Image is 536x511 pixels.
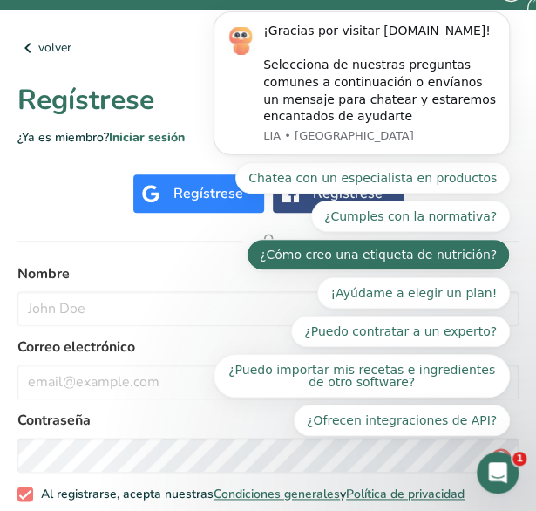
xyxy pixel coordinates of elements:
h1: Regístrese [17,79,519,121]
label: Correo electrónico [17,337,519,358]
a: Política de privacidad [346,486,465,502]
div: Regístrese [173,183,243,204]
a: Condiciones generales [214,486,340,502]
iframe: Intercom live chat [477,452,519,494]
input: John Doe [17,291,519,326]
label: Contraseña [17,410,519,431]
span: 1 [512,452,526,466]
a: volver [17,37,519,58]
p: ¿Ya es miembro? [17,128,519,146]
label: Nombre [17,263,519,284]
span: Al registrarse, acepta nuestras y [33,487,465,502]
a: Iniciar sesión [109,129,185,146]
input: email@example.com [17,365,519,399]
